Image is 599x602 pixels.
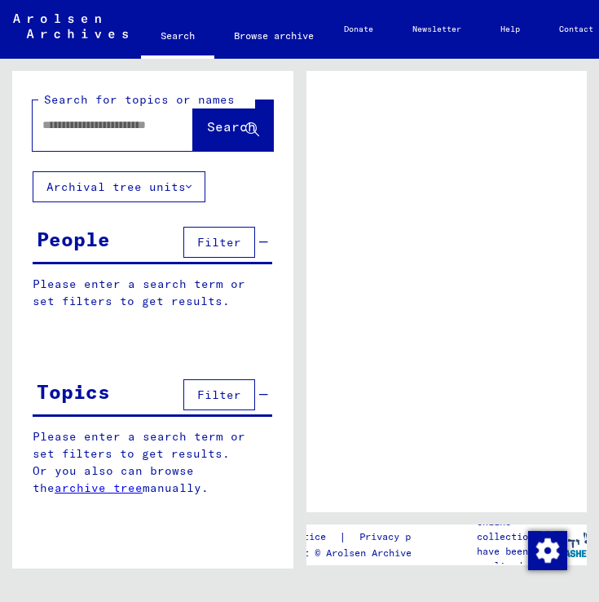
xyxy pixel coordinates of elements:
[55,480,143,495] a: archive tree
[37,224,110,254] div: People
[346,529,459,546] a: Privacy policy
[33,171,205,202] button: Archival tree units
[33,428,273,497] p: Please enter a search term or set filters to get results. Or you also can browse the manually.
[258,529,459,546] div: |
[197,387,241,402] span: Filter
[528,531,567,570] img: Change consent
[183,227,255,258] button: Filter
[214,16,333,55] a: Browse archive
[207,118,256,135] span: Search
[481,10,540,49] a: Help
[141,16,214,59] a: Search
[37,377,110,406] div: Topics
[183,379,255,410] button: Filter
[13,14,128,38] img: Arolsen_neg.svg
[33,276,272,310] p: Please enter a search term or set filters to get results.
[193,100,273,151] button: Search
[324,10,393,49] a: Donate
[393,10,481,49] a: Newsletter
[44,92,235,107] mat-label: Search for topics or names
[258,546,459,560] p: Copyright © Arolsen Archives, 2021
[197,235,241,250] span: Filter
